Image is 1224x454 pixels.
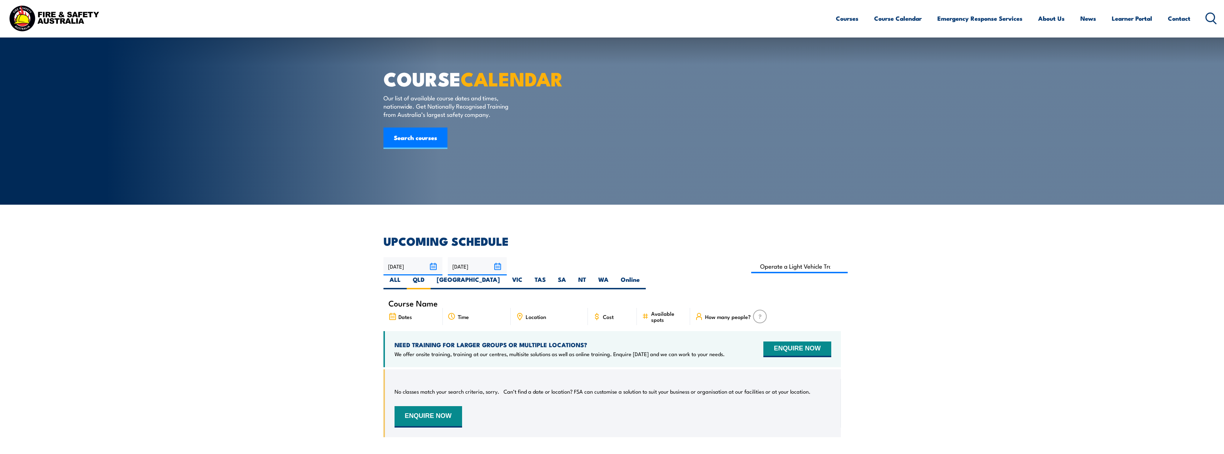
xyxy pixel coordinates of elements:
[874,9,922,28] a: Course Calendar
[836,9,858,28] a: Courses
[751,259,848,273] input: Search Course
[388,300,438,306] span: Course Name
[461,63,563,93] strong: CALENDAR
[552,275,572,289] label: SA
[398,314,412,320] span: Dates
[383,275,407,289] label: ALL
[395,406,462,428] button: ENQUIRE NOW
[383,257,442,275] input: From date
[506,275,529,289] label: VIC
[592,275,615,289] label: WA
[526,314,546,320] span: Location
[1168,9,1190,28] a: Contact
[383,94,514,119] p: Our list of available course dates and times, nationwide. Get Nationally Recognised Training from...
[395,341,725,349] h4: NEED TRAINING FOR LARGER GROUPS OR MULTIPLE LOCATIONS?
[603,314,614,320] span: Cost
[529,275,552,289] label: TAS
[1038,9,1065,28] a: About Us
[458,314,469,320] span: Time
[1080,9,1096,28] a: News
[431,275,506,289] label: [GEOGRAPHIC_DATA]
[383,70,560,87] h1: COURSE
[572,275,592,289] label: NT
[407,275,431,289] label: QLD
[705,314,751,320] span: How many people?
[615,275,646,289] label: Online
[763,341,831,357] button: ENQUIRE NOW
[448,257,507,275] input: To date
[1112,9,1152,28] a: Learner Portal
[651,310,685,323] span: Available spots
[504,388,811,395] p: Can’t find a date or location? FSA can customise a solution to suit your business or organisation...
[937,9,1022,28] a: Emergency Response Services
[395,350,725,358] p: We offer onsite training, training at our centres, multisite solutions as well as online training...
[383,236,841,246] h2: UPCOMING SCHEDULE
[395,388,499,395] p: No classes match your search criteria, sorry.
[383,128,447,149] a: Search courses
